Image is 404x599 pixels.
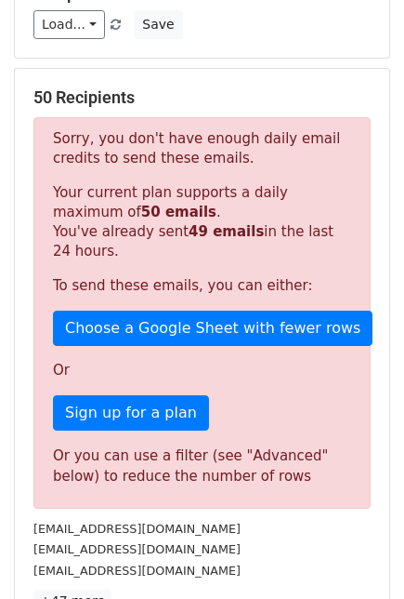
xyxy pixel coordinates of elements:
[311,510,404,599] div: Widget de chat
[141,204,216,220] strong: 50 emails
[33,10,105,39] a: Load...
[53,446,351,487] div: Or you can use a filter (see "Advanced" below) to reduce the number of rows
[53,129,351,168] p: Sorry, you don't have enough daily email credits to send these emails.
[33,522,241,536] small: [EMAIL_ADDRESS][DOMAIN_NAME]
[53,395,209,431] a: Sign up for a plan
[33,564,241,578] small: [EMAIL_ADDRESS][DOMAIN_NAME]
[53,183,351,261] p: Your current plan supports a daily maximum of . You've already sent in the last 24 hours.
[53,311,372,346] a: Choose a Google Sheet with fewer rows
[33,542,241,556] small: [EMAIL_ADDRESS][DOMAIN_NAME]
[189,223,264,240] strong: 49 emails
[53,276,351,296] p: To send these emails, you can either:
[134,10,182,39] button: Save
[33,87,371,108] h5: 50 Recipients
[311,510,404,599] iframe: Chat Widget
[53,361,351,380] p: Or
